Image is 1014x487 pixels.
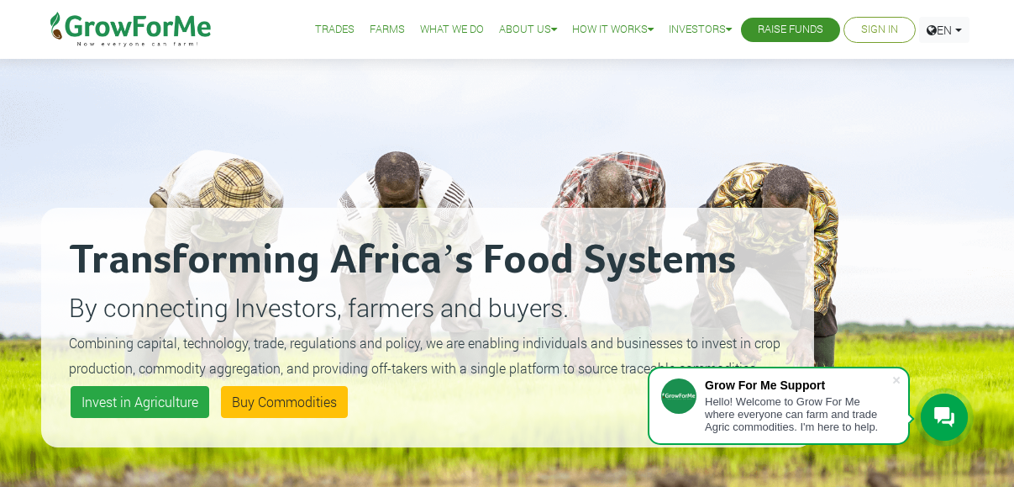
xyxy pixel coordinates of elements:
[705,378,891,392] div: Grow For Me Support
[861,21,898,39] a: Sign In
[669,21,732,39] a: Investors
[69,334,780,377] small: Combining capital, technology, trade, regulations and policy, we are enabling individuals and bus...
[919,17,969,43] a: EN
[420,21,484,39] a: What We Do
[705,395,891,433] div: Hello! Welcome to Grow For Me where everyone can farm and trade Agric commodities. I'm here to help.
[572,21,654,39] a: How it Works
[315,21,355,39] a: Trades
[499,21,557,39] a: About Us
[71,386,209,418] a: Invest in Agriculture
[758,21,823,39] a: Raise Funds
[69,236,786,286] h2: Transforming Africa’s Food Systems
[69,288,786,326] p: By connecting Investors, farmers and buyers.
[370,21,405,39] a: Farms
[221,386,348,418] a: Buy Commodities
